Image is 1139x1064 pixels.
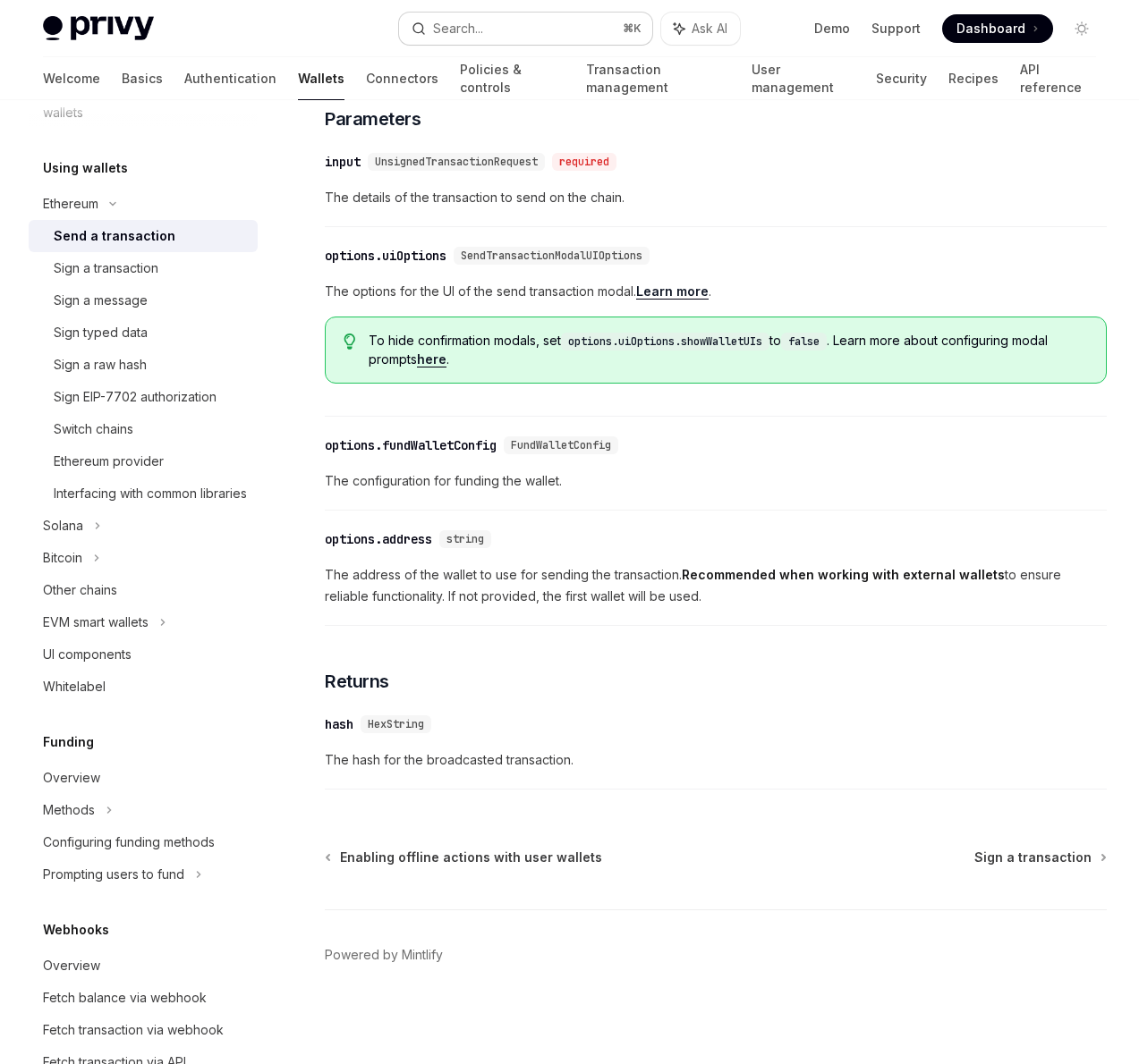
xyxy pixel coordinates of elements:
img: light logo [43,16,154,41]
div: EVM smart wallets [43,612,149,633]
div: Prompting users to fund [43,864,184,885]
a: Fetch transaction via webhook [29,1014,258,1046]
button: Toggle dark mode [1067,14,1096,43]
a: Demo [814,20,850,38]
a: Authentication [184,57,276,100]
div: Bitcoin [43,547,82,569]
a: Support [871,20,921,38]
div: input [325,153,361,171]
a: Sign a raw hash [29,349,258,381]
span: Ask AI [692,20,727,38]
svg: Tip [344,334,356,350]
span: Dashboard [956,20,1025,38]
div: Methods [43,799,95,821]
a: Recipes [948,57,999,100]
a: Learn more [636,283,709,300]
a: Sign EIP-7702 authorization [29,381,258,413]
a: Sign a transaction [974,849,1105,866]
div: Sign a message [54,290,148,311]
a: Sign a transaction [29,252,258,284]
a: Policies & controls [460,57,565,100]
a: Overview [29,762,258,794]
div: Search... [433,18,483,39]
div: Other chains [43,579,117,601]
a: Dashboard [942,14,1053,43]
span: The options for the UI of the send transaction modal. . [325,281,1107,302]
a: Powered by Mintlify [325,946,443,964]
a: Ethereum provider [29,445,258,477]
a: Send a transaction [29,220,258,252]
div: Fetch balance via webhook [43,987,207,1009]
a: Sign typed data [29,317,258,349]
span: To hide confirmation modals, set to . Learn more about configuring modal prompts . [369,332,1088,368]
a: Security [876,57,927,100]
a: Configuring funding methods [29,826,258,858]
a: Fetch balance via webhook [29,982,258,1014]
span: Parameters [325,106,421,131]
a: API reference [1020,57,1096,100]
strong: Recommended when working with external wallets [682,567,1005,582]
div: Interfacing with common libraries [54,483,247,504]
span: UnsignedTransactionRequest [375,155,538,169]
div: Sign typed data [54,322,148,343]
a: Whitelabel [29,671,258,703]
h5: Using wallets [43,157,128,179]
span: HexString [368,717,424,731]
span: The hash for the broadcasted transaction. [325,749,1107,771]
a: Wallets [298,57,344,100]
div: Switch chains [54,418,133,440]
div: hash [325,715,353,733]
span: ⌘ K [623,21,642,36]
div: Sign a raw hash [54,354,147,376]
span: The details of the transaction to send on the chain. [325,187,1107,208]
a: UI components [29,638,258,671]
div: Ethereum [43,193,98,215]
div: Overview [43,767,100,789]
div: options.uiOptions [325,247,446,265]
span: FundWalletConfig [511,438,611,452]
a: here [417,351,446,367]
h5: Funding [43,731,94,753]
div: Sign a transaction [54,258,158,279]
a: Switch chains [29,413,258,445]
a: Other chains [29,574,258,606]
div: Ethereum provider [54,451,164,472]
a: Enabling offline actions with user wallets [327,849,602,866]
a: Basics [122,57,163,100]
a: Welcome [43,57,100,100]
div: UI components [43,644,132,665]
div: Configuring funding methods [43,832,215,853]
a: Interfacing with common libraries [29,477,258,510]
code: options.uiOptions.showWalletUIs [561,333,769,350]
a: Overview [29,950,258,982]
code: false [781,333,827,350]
span: Enabling offline actions with user wallets [340,849,602,866]
div: Solana [43,515,83,536]
a: Connectors [366,57,438,100]
span: The configuration for funding the wallet. [325,470,1107,492]
h5: Webhooks [43,919,109,941]
span: Sign a transaction [974,849,1092,866]
div: Whitelabel [43,676,106,697]
div: required [552,153,616,171]
a: User management [752,57,854,100]
div: Sign EIP-7702 authorization [54,386,217,408]
a: Sign a message [29,284,258,317]
span: SendTransactionModalUIOptions [461,249,642,263]
div: options.address [325,530,432,548]
div: Send a transaction [54,225,175,247]
a: Transaction management [586,57,730,100]
div: options.fundWalletConfig [325,436,497,454]
span: Returns [325,669,389,694]
button: Search...⌘K [399,13,653,45]
span: string [446,532,484,546]
button: Ask AI [661,13,740,45]
span: The address of the wallet to use for sending the transaction. to ensure reliable functionality. I... [325,564,1107,607]
div: Overview [43,955,100,976]
div: Fetch transaction via webhook [43,1019,224,1041]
